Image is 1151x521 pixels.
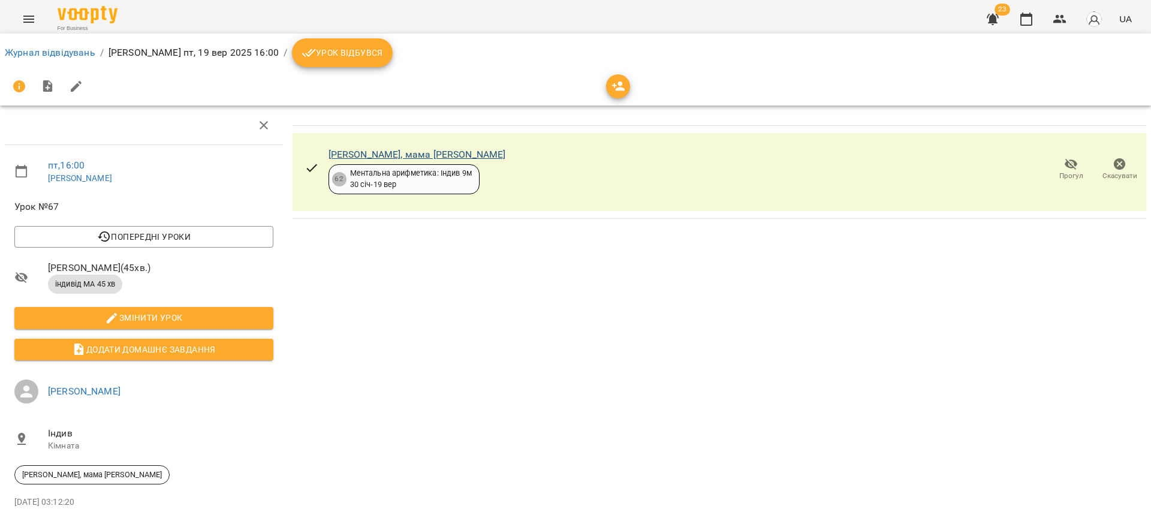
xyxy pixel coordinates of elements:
nav: breadcrumb [5,38,1146,67]
span: For Business [58,25,117,32]
button: Урок відбувся [292,38,393,67]
div: Ментальна арифметика: Індив 9м 30 січ - 19 вер [350,168,472,190]
span: UA [1119,13,1132,25]
button: Menu [14,5,43,34]
p: [DATE] 03:12:20 [14,496,273,508]
p: Кімната [48,440,273,452]
span: [PERSON_NAME], мама [PERSON_NAME] [15,469,169,480]
li: / [284,46,287,60]
a: Журнал відвідувань [5,47,95,58]
span: індивід МА 45 хв [48,279,122,290]
span: Змінити урок [24,311,264,325]
p: [PERSON_NAME] пт, 19 вер 2025 16:00 [109,46,279,60]
button: UA [1114,8,1137,30]
span: Урок №67 [14,200,273,214]
span: Прогул [1059,171,1083,181]
button: Прогул [1047,153,1095,186]
button: Скасувати [1095,153,1144,186]
a: [PERSON_NAME] [48,386,120,397]
span: Скасувати [1102,171,1137,181]
img: Voopty Logo [58,6,117,23]
div: 62 [332,172,346,186]
span: 23 [995,4,1010,16]
a: [PERSON_NAME], мама [PERSON_NAME] [329,149,506,160]
span: Попередні уроки [24,230,264,244]
button: Додати домашнє завдання [14,339,273,360]
span: Індив [48,426,273,441]
li: / [100,46,104,60]
a: [PERSON_NAME] [48,173,112,183]
a: пт , 16:00 [48,159,85,171]
span: Додати домашнє завдання [24,342,264,357]
img: avatar_s.png [1086,11,1102,28]
button: Попередні уроки [14,226,273,248]
button: Змінити урок [14,307,273,329]
span: [PERSON_NAME] ( 45 хв. ) [48,261,273,275]
div: [PERSON_NAME], мама [PERSON_NAME] [14,465,170,484]
span: Урок відбувся [302,46,383,60]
